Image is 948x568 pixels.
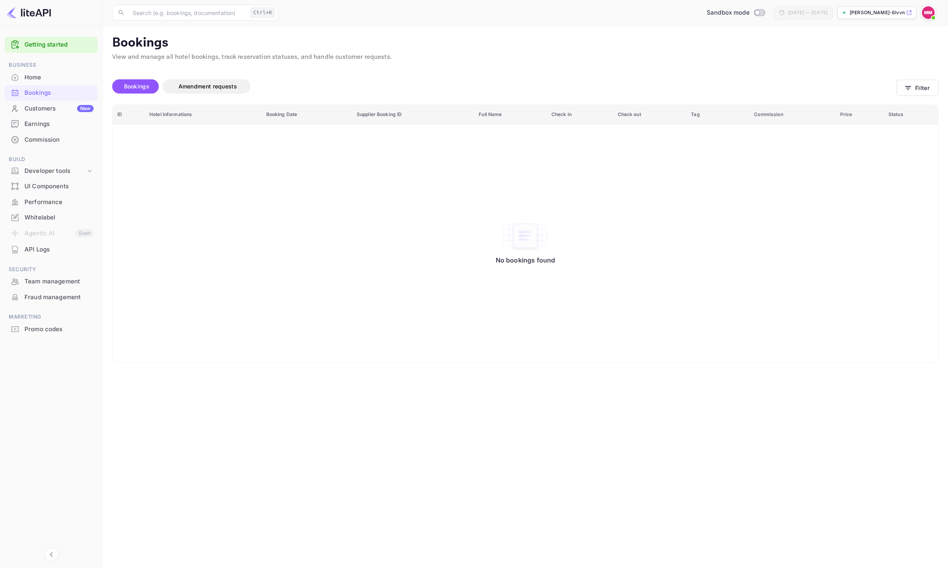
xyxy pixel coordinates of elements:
[113,105,145,124] th: ID
[5,290,98,304] a: Fraud management
[5,61,98,69] span: Business
[24,167,86,176] div: Developer tools
[788,9,828,16] div: [DATE] — [DATE]
[112,79,897,94] div: account-settings tabs
[5,195,98,209] a: Performance
[24,198,94,207] div: Performance
[5,132,98,147] a: Commission
[24,325,94,334] div: Promo codes
[5,274,98,289] div: Team management
[5,116,98,132] div: Earnings
[474,105,547,124] th: Full Name
[5,313,98,321] span: Marketing
[5,210,98,225] a: Whitelabel
[5,85,98,101] div: Bookings
[5,132,98,148] div: Commission
[5,210,98,225] div: Whitelabel
[145,105,261,124] th: Hotel informations
[5,116,98,131] a: Earnings
[44,547,58,562] button: Collapse navigation
[6,6,51,19] img: LiteAPI logo
[24,293,94,302] div: Fraud management
[179,83,237,90] span: Amendment requests
[897,80,939,96] button: Filter
[24,213,94,222] div: Whitelabel
[835,105,884,124] th: Price
[496,256,555,264] p: No bookings found
[5,85,98,100] a: Bookings
[686,105,749,124] th: Tag
[24,73,94,82] div: Home
[24,120,94,129] div: Earnings
[5,179,98,193] a: UI Components
[922,6,935,19] img: Mark Manning
[352,105,474,124] th: Supplier Booking ID
[5,37,98,53] div: Getting started
[749,105,835,124] th: Commission
[5,101,98,116] div: CustomersNew
[5,164,98,178] div: Developer tools
[24,135,94,144] div: Commission
[5,242,98,257] a: API Logs
[24,88,94,97] div: Bookings
[250,7,275,18] div: Ctrl+K
[261,105,352,124] th: Booking Date
[5,265,98,274] span: Security
[24,104,94,113] div: Customers
[124,83,149,90] span: Bookings
[112,35,939,51] p: Bookings
[24,40,94,49] a: Getting started
[5,155,98,164] span: Build
[5,101,98,116] a: CustomersNew
[850,9,905,16] p: [PERSON_NAME]-6lvvm.nui...
[547,105,613,124] th: Check in
[707,8,750,17] span: Sandbox mode
[113,105,938,363] table: booking table
[24,245,94,254] div: API Logs
[5,274,98,289] a: Team management
[613,105,687,124] th: Check out
[5,70,98,84] a: Home
[24,182,94,191] div: UI Components
[884,105,938,124] th: Status
[24,277,94,286] div: Team management
[112,52,939,62] p: View and manage all hotel bookings, track reservation statuses, and handle customer requests.
[77,105,94,112] div: New
[5,195,98,210] div: Performance
[502,219,549,252] img: No bookings found
[5,242,98,257] div: API Logs
[128,5,247,21] input: Search (e.g. bookings, documentation)
[703,8,768,17] div: Switch to Production mode
[5,322,98,336] a: Promo codes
